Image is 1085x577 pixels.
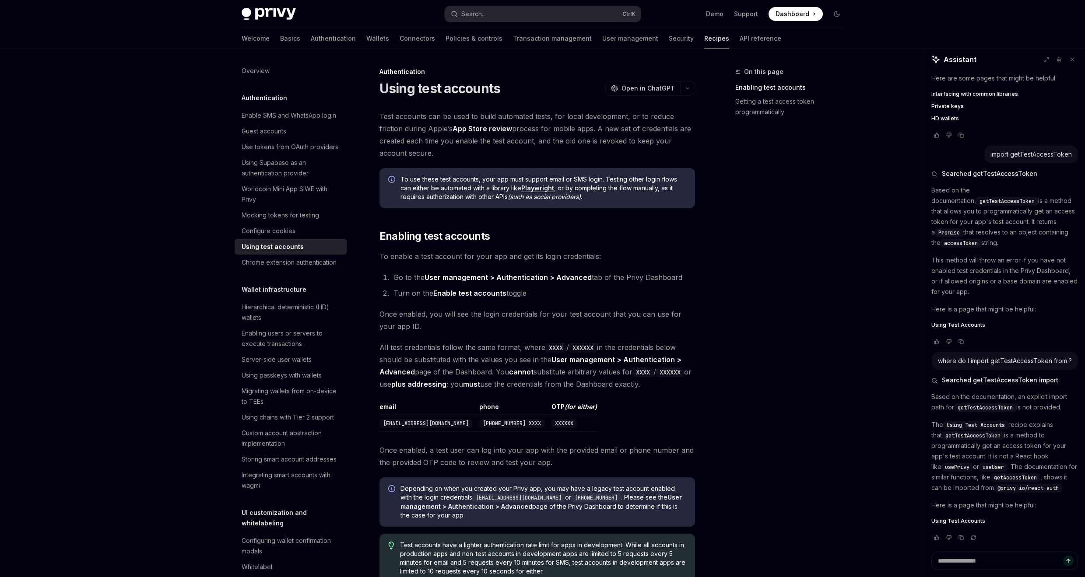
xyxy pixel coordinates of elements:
span: On this page [744,66,783,77]
a: Welcome [242,28,270,49]
a: Storing smart account addresses [235,451,347,467]
a: Using Test Accounts [931,518,1078,525]
div: Server-side user wallets [242,354,312,365]
textarea: Ask a question... [931,552,1078,570]
span: usePrivy [945,464,969,471]
span: getTestAccessToken [980,198,1035,205]
span: getTestAccessToken [958,404,1013,411]
button: Searched getTestAccessToken import [931,376,1078,385]
a: Support [734,10,758,18]
h5: UI customization and whitelabeling [242,507,347,528]
div: Custom account abstraction implementation [242,428,341,449]
p: The recipe explains that is a method to programmatically get an access token for your app's test ... [931,420,1078,493]
div: Enable SMS and WhatsApp login [242,110,336,121]
span: Test accounts can be used to build automated tests, for local development, or to reduce friction ... [379,110,695,159]
a: App Store review [453,124,512,133]
span: To enable a test account for your app and get its login credentials: [379,250,695,262]
li: Go to the tab of the Privy Dashboard [391,271,695,283]
button: Vote that response was good [931,131,942,140]
a: Interfacing with common libraries [931,91,1078,98]
div: Overview [242,66,270,76]
th: phone [476,402,548,415]
button: Open search [445,6,641,22]
span: Depending on when you created your Privy app, you may have a legacy test account enabled with the... [400,484,686,520]
a: API reference [740,28,781,49]
span: Searched getTestAccessToken import [942,376,1058,385]
div: Using chains with Tier 2 support [242,412,334,423]
span: Once enabled, you will see the login credentials for your test account that you can use for your ... [379,308,695,332]
span: @privy-io/react-auth [997,485,1059,492]
div: Mocking tokens for testing [242,210,319,220]
span: Assistant [944,54,976,65]
a: Private keys [931,103,1078,110]
div: Configure cookies [242,226,295,236]
svg: Tip [388,542,394,549]
span: Interfacing with common libraries [931,91,1018,98]
a: Mocking tokens for testing [235,207,347,223]
a: Wallets [366,28,389,49]
strong: cannot [509,367,534,376]
code: XXXXXX [569,343,597,353]
a: Using Test Accounts [931,322,1078,329]
a: Policies & controls [446,28,502,49]
a: Authentication [311,28,356,49]
a: Enabling test accounts [735,80,851,94]
span: useUser [983,464,1004,471]
a: Recipes [704,28,729,49]
div: Chrome extension authentication [242,257,337,268]
a: Playwright [521,184,554,192]
strong: Enable test accounts [433,289,506,297]
button: Vote that response was not good [944,533,954,542]
p: Here is a page that might be helpful: [931,304,1078,315]
a: Using passkeys with wallets [235,367,347,383]
div: where do I import getTestAccessToken from ? [938,357,1072,365]
img: dark logo [242,8,296,20]
strong: must [463,380,480,388]
div: Whitelabel [242,562,272,572]
a: Configure cookies [235,223,347,239]
a: Configuring wallet confirmation modals [235,533,347,559]
code: XXXX [545,343,566,353]
a: Getting a test access token programmatically [735,94,851,119]
code: XXXXXX [551,419,577,428]
em: (for either) [565,403,597,410]
div: Hierarchical deterministic (HD) wallets [242,302,341,323]
li: Turn on the toggle [391,287,695,299]
button: Open in ChatGPT [605,81,680,96]
div: Search... [461,9,486,19]
strong: User management > Authentication > Advanced [425,273,592,282]
th: email [379,402,476,415]
code: [EMAIL_ADDRESS][DOMAIN_NAME] [472,493,565,502]
div: Integrating smart accounts with wagmi [242,470,341,491]
a: Server-side user wallets [235,352,347,367]
code: [EMAIL_ADDRESS][DOMAIN_NAME] [379,419,472,428]
a: HD wallets [931,115,1078,122]
em: (such as social providers) [508,193,581,200]
div: Storing smart account addresses [242,454,337,465]
span: Private keys [931,103,964,110]
a: Integrating smart accounts with wagmi [235,467,347,493]
code: XXXX [632,367,653,377]
button: Reload last chat [968,533,979,542]
div: Worldcoin Mini App SIWE with Privy [242,184,341,205]
span: getTestAccessToken [945,432,1001,439]
span: Promise [938,229,960,236]
a: Basics [280,28,300,49]
code: XXXXXX [656,367,684,377]
div: Using test accounts [242,241,304,252]
button: Copy chat response [956,131,966,140]
span: Once enabled, a test user can log into your app with the provided email or phone number and the p... [379,444,695,469]
a: Hierarchical deterministic (HD) wallets [235,299,347,325]
a: Enable SMS and WhatsApp login [235,108,347,123]
span: All test credentials follow the same format, where / in the credentials below should be substitut... [379,341,695,390]
div: Enabling users or servers to execute transactions [242,328,341,349]
span: Searched getTestAccessToken [942,169,1037,178]
p: Based on the documentation, an explicit import path for is not provided. [931,392,1078,413]
button: Vote that response was good [931,533,942,542]
a: Demo [706,10,723,18]
h1: Using test accounts [379,80,501,96]
a: Overview [235,63,347,79]
a: Using Supabase as an authentication provider [235,155,347,181]
span: Using Test Accounts [931,518,985,525]
span: HD wallets [931,115,959,122]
